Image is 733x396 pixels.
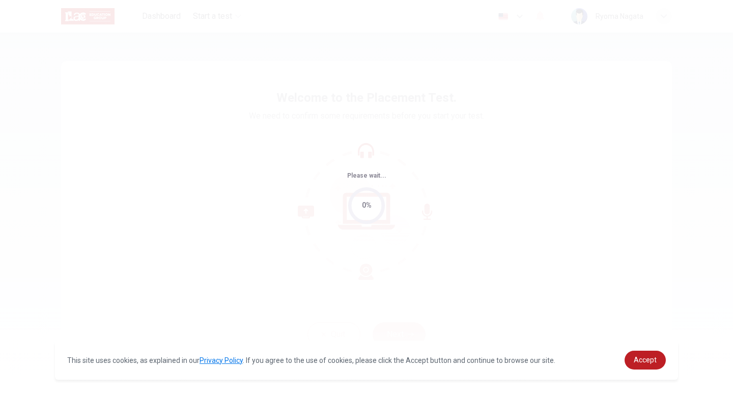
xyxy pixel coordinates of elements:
a: dismiss cookie message [625,351,666,370]
div: cookieconsent [55,341,678,380]
div: 0% [362,200,372,211]
span: This site uses cookies, as explained in our . If you agree to the use of cookies, please click th... [67,356,555,364]
a: Privacy Policy [200,356,243,364]
span: Accept [634,356,657,364]
span: Please wait... [347,172,386,179]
